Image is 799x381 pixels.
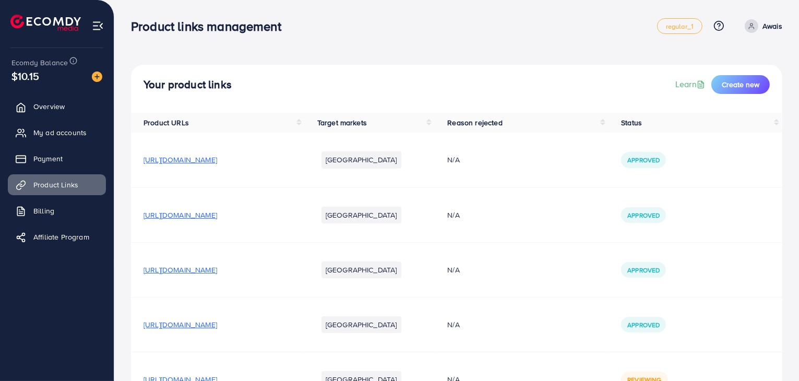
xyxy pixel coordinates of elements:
[8,148,106,169] a: Payment
[675,78,707,90] a: Learn
[321,151,401,168] li: [GEOGRAPHIC_DATA]
[657,18,702,34] a: regular_1
[627,320,660,329] span: Approved
[8,174,106,195] a: Product Links
[33,101,65,112] span: Overview
[33,153,63,164] span: Payment
[741,19,782,33] a: Awais
[321,261,401,278] li: [GEOGRAPHIC_DATA]
[722,79,759,90] span: Create new
[144,319,217,330] span: [URL][DOMAIN_NAME]
[8,96,106,117] a: Overview
[33,232,89,242] span: Affiliate Program
[447,319,459,330] span: N/A
[666,23,694,30] span: regular_1
[447,154,459,165] span: N/A
[144,265,217,275] span: [URL][DOMAIN_NAME]
[11,68,39,84] span: $10.15
[144,210,217,220] span: [URL][DOMAIN_NAME]
[755,334,791,373] iframe: Chat
[447,117,502,128] span: Reason rejected
[621,117,642,128] span: Status
[92,20,104,32] img: menu
[8,200,106,221] a: Billing
[8,122,106,143] a: My ad accounts
[762,20,782,32] p: Awais
[10,15,81,31] img: logo
[447,210,459,220] span: N/A
[321,316,401,333] li: [GEOGRAPHIC_DATA]
[627,156,660,164] span: Approved
[711,75,770,94] button: Create new
[627,266,660,275] span: Approved
[33,180,78,190] span: Product Links
[144,78,232,91] h4: Your product links
[92,72,102,82] img: image
[627,211,660,220] span: Approved
[321,207,401,223] li: [GEOGRAPHIC_DATA]
[8,227,106,247] a: Affiliate Program
[131,19,290,34] h3: Product links management
[144,117,189,128] span: Product URLs
[11,57,68,68] span: Ecomdy Balance
[317,117,367,128] span: Target markets
[33,127,87,138] span: My ad accounts
[144,154,217,165] span: [URL][DOMAIN_NAME]
[447,265,459,275] span: N/A
[33,206,54,216] span: Billing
